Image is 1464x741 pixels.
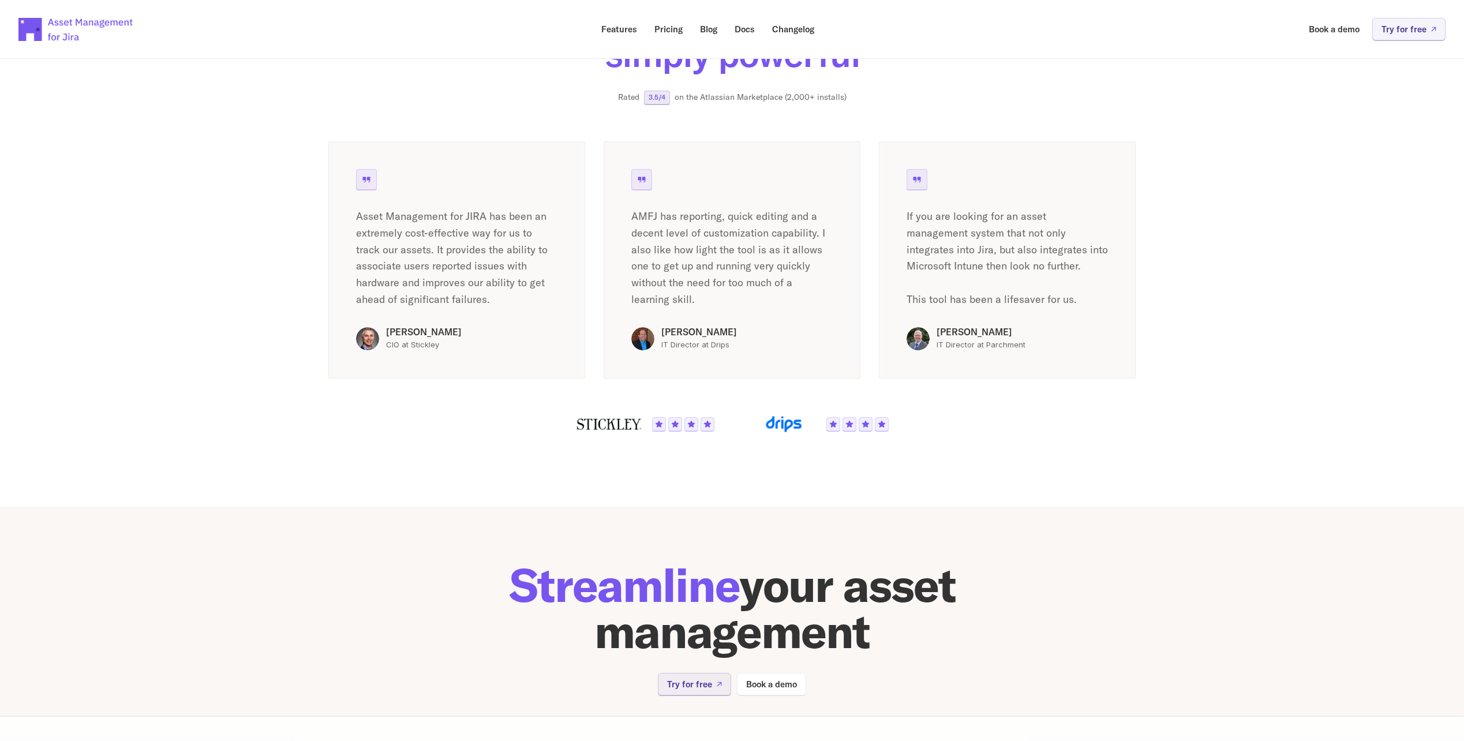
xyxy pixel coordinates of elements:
a: Docs [727,18,763,40]
h1: your asset management [386,562,1079,654]
p: Asset Management for JIRA has been an extremely cost-effective way for us to track our assets. It... [356,208,557,308]
p: IT Director at Parchment [937,339,1108,351]
p: AMFJ has reporting, quick editing and a decent level of customization capability. I also like how... [631,208,833,308]
p: Changelog [772,25,814,33]
span: Streamline [509,556,739,614]
p: Blog [700,25,717,33]
a: Features [593,18,645,40]
p: [PERSON_NAME] [661,327,833,338]
p: Features [601,25,637,33]
a: Try for free [658,673,731,695]
p: Book a demo [1309,25,1360,33]
a: Pricing [646,18,691,40]
a: Try for free [1372,18,1446,40]
p: Rated [618,92,639,103]
a: Book a demo [737,673,806,695]
p: on the Atlassian Marketplace (2,000+ installs) [675,92,847,103]
p: Pricing [654,25,683,33]
p: Docs [735,25,755,33]
img: Logo [751,416,817,433]
p: IT Director at Drips [661,339,833,351]
a: Blog [692,18,725,40]
p: [PERSON_NAME] [386,327,557,338]
p: If you are looking for an asset management system that not only integrates into Jira, but also in... [907,208,1108,308]
a: Changelog [764,18,822,40]
a: Book a demo [1301,18,1368,40]
p: CIO at Stickley [386,339,557,351]
p: Try for free [667,680,712,688]
p: Try for free [1381,25,1426,33]
p: 3.5/4 [649,94,665,101]
img: Chris H [356,327,379,350]
p: Book a demo [746,680,797,688]
p: [PERSON_NAME] [937,327,1108,338]
img: Logo [575,417,643,431]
